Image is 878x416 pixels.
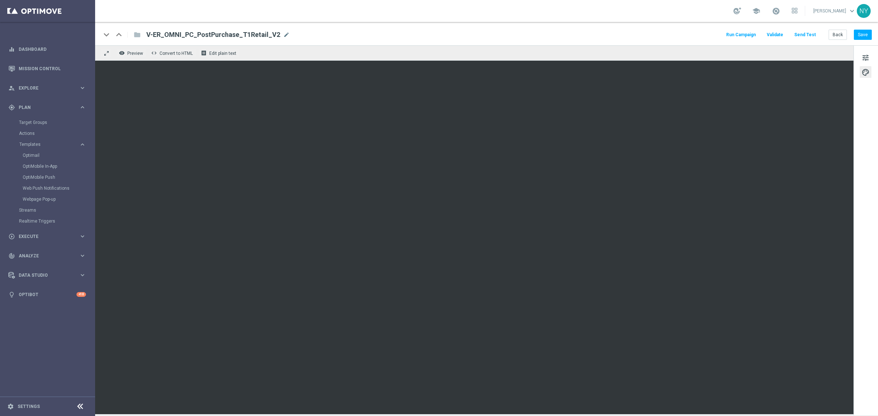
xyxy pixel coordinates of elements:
[8,85,86,91] button: person_search Explore keyboard_arrow_right
[23,196,76,202] a: Webpage Pop-up
[8,104,79,111] div: Plan
[18,404,40,409] a: Settings
[79,272,86,279] i: keyboard_arrow_right
[19,285,76,304] a: Optibot
[19,216,94,227] div: Realtime Triggers
[151,50,157,56] span: code
[8,285,86,304] div: Optibot
[149,48,196,58] button: code Convert to HTML
[8,233,79,240] div: Execute
[8,272,86,278] button: Data Studio keyboard_arrow_right
[23,194,94,205] div: Webpage Pop-up
[23,174,76,180] a: OptiMobile Push
[8,291,15,298] i: lightbulb
[860,66,871,78] button: palette
[19,117,94,128] div: Target Groups
[8,46,15,53] i: equalizer
[8,66,86,72] button: Mission Control
[201,50,207,56] i: receipt
[23,163,76,169] a: OptiMobile In-App
[19,139,94,205] div: Templates
[23,185,76,191] a: Web Push Notifications
[8,85,79,91] div: Explore
[19,142,72,147] span: Templates
[19,131,76,136] a: Actions
[19,207,76,213] a: Streams
[199,48,240,58] button: receipt Edit plain text
[76,292,86,297] div: +10
[8,85,15,91] i: person_search
[283,31,290,38] span: mode_edit
[19,205,94,216] div: Streams
[19,234,79,239] span: Execute
[725,30,757,40] button: Run Campaign
[19,59,86,78] a: Mission Control
[860,52,871,63] button: tune
[752,7,760,15] span: school
[8,292,86,298] button: lightbulb Optibot +10
[862,53,870,63] span: tune
[8,253,79,259] div: Analyze
[23,172,94,183] div: OptiMobile Push
[23,161,94,172] div: OptiMobile In-App
[19,254,79,258] span: Analyze
[19,86,79,90] span: Explore
[79,104,86,111] i: keyboard_arrow_right
[79,141,86,148] i: keyboard_arrow_right
[19,105,79,110] span: Plan
[8,253,86,259] button: track_changes Analyze keyboard_arrow_right
[8,233,15,240] i: play_circle_outline
[7,403,14,410] i: settings
[862,68,870,77] span: palette
[127,51,143,56] span: Preview
[8,59,86,78] div: Mission Control
[829,30,847,40] button: Back
[23,150,94,161] div: Optimail
[8,104,15,111] i: gps_fixed
[23,152,76,158] a: Optimail
[117,48,146,58] button: remove_red_eye Preview
[813,5,857,16] a: [PERSON_NAME]keyboard_arrow_down
[8,105,86,110] button: gps_fixed Plan keyboard_arrow_right
[8,253,15,259] i: track_changes
[8,39,86,59] div: Dashboard
[19,142,79,147] div: Templates
[79,233,86,240] i: keyboard_arrow_right
[793,30,817,40] button: Send Test
[146,30,280,39] span: V-ER_OMNI_PC_PostPurchase_T1Retail_V2
[857,4,871,18] div: NY
[854,30,872,40] button: Save
[209,51,236,56] span: Edit plain text
[23,183,94,194] div: Web Push Notifications
[19,273,79,277] span: Data Studio
[848,7,856,15] span: keyboard_arrow_down
[19,141,86,147] button: Templates keyboard_arrow_right
[8,46,86,52] button: equalizer Dashboard
[119,50,125,56] i: remove_red_eye
[79,84,86,91] i: keyboard_arrow_right
[766,30,784,40] button: Validate
[79,252,86,259] i: keyboard_arrow_right
[19,128,94,139] div: Actions
[8,272,79,279] div: Data Studio
[160,51,193,56] span: Convert to HTML
[19,120,76,125] a: Target Groups
[19,39,86,59] a: Dashboard
[8,234,86,239] button: play_circle_outline Execute keyboard_arrow_right
[19,218,76,224] a: Realtime Triggers
[767,32,783,37] span: Validate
